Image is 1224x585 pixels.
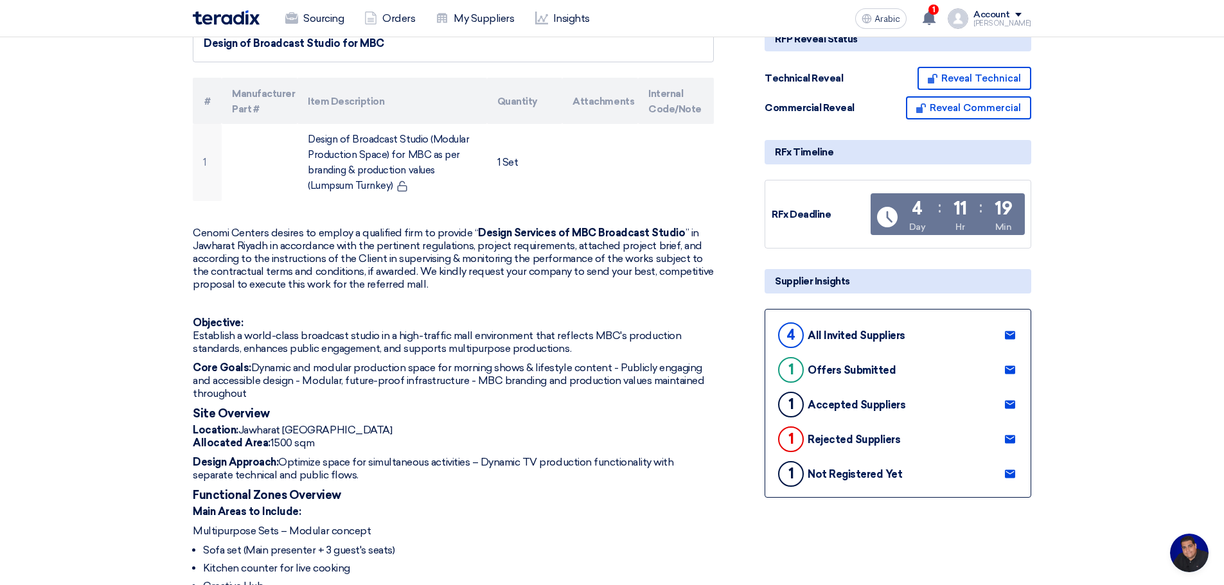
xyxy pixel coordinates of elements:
[855,8,907,29] button: Arabic
[308,134,469,191] font: Design of Broadcast Studio (Modular Production Space) for MBC as per branding & production values...
[788,465,794,482] font: 1
[193,437,271,449] font: Allocated Area:
[906,96,1031,119] button: Reveal Commercial
[973,19,1031,28] font: [PERSON_NAME]
[765,73,843,84] font: Technical Reveal
[930,102,1021,114] font: Reveal Commercial
[648,88,702,115] font: Internal Code/Note
[775,275,850,287] font: Supplier Insights
[808,433,900,446] font: Rejected Suppliers
[788,396,794,413] font: 1
[953,198,967,219] font: 11
[932,5,936,14] font: 1
[973,9,1010,20] font: Account
[193,456,278,468] font: Design Approach:
[788,361,794,378] font: 1
[909,222,926,232] font: Day
[232,88,295,115] font: Manufacturer Part #
[238,424,393,436] font: Jawharat [GEOGRAPHIC_DATA]
[775,33,858,45] font: RFP Reveal Status
[203,157,206,168] font: 1
[948,8,968,29] img: profile_test.png
[786,326,795,344] font: 4
[941,73,1021,84] font: Reveal Technical
[572,96,634,107] font: Attachments
[979,198,982,216] font: :
[788,430,794,448] font: 1
[874,13,900,24] font: Arabic
[193,10,260,25] img: Teradix logo
[193,362,251,374] font: Core Goals:
[955,222,964,232] font: Hr
[193,488,341,502] font: Functional Zones Overview
[454,12,514,24] font: My Suppliers
[1170,534,1209,572] a: Open chat
[303,12,344,24] font: Sourcing
[204,37,384,49] font: Design of Broadcast Studio for MBC
[525,4,600,33] a: Insights
[808,364,896,376] font: Offers Submitted
[203,562,350,574] font: Kitchen counter for live cooking
[382,12,415,24] font: Orders
[193,227,478,239] font: Cenomi Centers desires to employ a qualified firm to provide “
[193,227,714,290] font: ” in Jawharat Riyadh in accordance with the pertinent regulations, project requirements, attached...
[271,437,315,449] font: 1500 sqm
[497,157,519,168] font: 1 Set
[354,4,425,33] a: Orders
[193,456,674,481] font: Optimize space for simultaneous activities – Dynamic TV production functionality with separate te...
[772,209,831,220] font: RFx Deadline
[995,222,1012,232] font: Min
[995,198,1012,219] font: 19
[203,544,395,556] font: Sofa set (Main presenter + 3 guest's seats)
[765,102,855,114] font: Commercial Reveal
[912,198,923,219] font: 4
[308,96,384,107] font: Item Description
[808,329,905,342] font: All Invited Suppliers
[193,317,243,329] font: Objective:
[275,4,354,33] a: Sourcing
[204,96,211,107] font: #
[918,67,1031,90] button: Reveal Technical
[425,4,524,33] a: My Suppliers
[808,399,905,411] font: Accepted Suppliers
[808,468,902,480] font: Not Registered Yet
[193,362,704,399] font: Dynamic and modular production space for morning shows & lifestyle content - Publicly engaging an...
[497,96,538,107] font: Quantity
[193,424,238,436] font: Location:
[938,198,941,216] font: :
[193,505,301,518] font: Main Areas to Include:
[553,12,590,24] font: Insights
[775,146,833,158] font: RFx Timeline
[478,227,685,239] font: Design Services of MBC Broadcast Studio
[193,406,270,421] font: Site Overview
[193,525,371,537] font: Multipurpose Sets – Modular concept
[193,329,681,354] font: Establish a world-class broadcast studio in a high-traffic mall environment that reflects MBC's p...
